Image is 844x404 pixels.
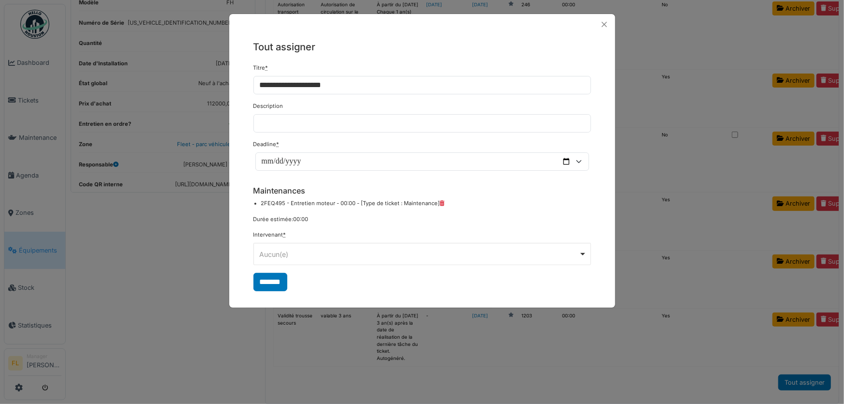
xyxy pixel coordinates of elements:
h6: Maintenances [253,186,591,195]
abbr: Requis [283,231,286,238]
p: Durée estimée: [253,215,591,224]
h5: Tout assigner [253,40,591,54]
abbr: Requis [277,141,280,148]
label: Deadline [253,140,280,149]
abbr: Requis [266,64,268,71]
button: Close [598,18,611,31]
label: Intervenant [253,231,286,239]
label: Description [253,102,283,110]
div: Aucun(e) [259,249,579,259]
label: Titre [253,64,268,72]
li: 2FEQ495 - Entretien moteur - 00:00 - [Type de ticket : Maintenance] [261,199,591,208]
span: 00:00 [294,216,309,223]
